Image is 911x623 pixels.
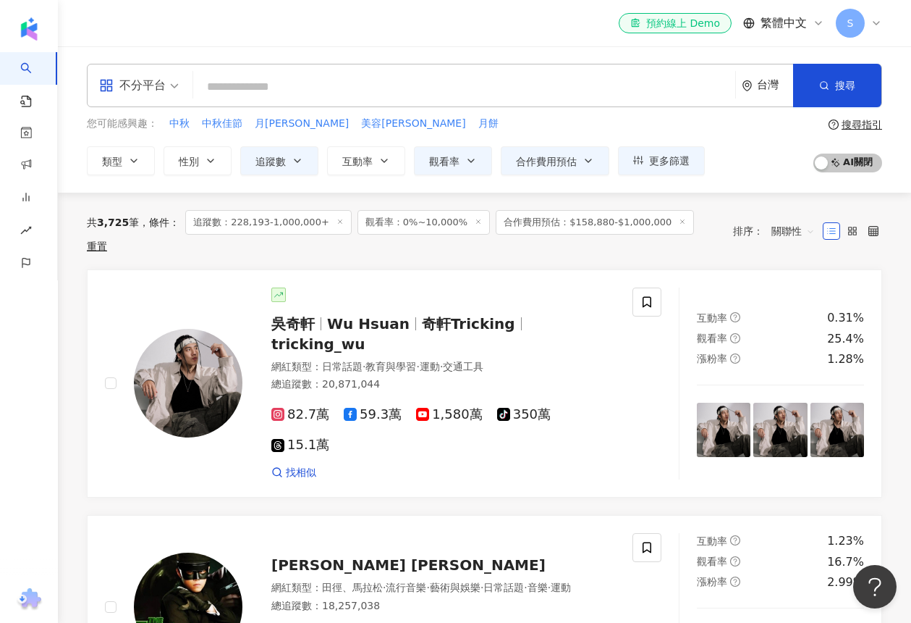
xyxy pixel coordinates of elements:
span: 觀看率 [697,333,727,344]
span: · [416,361,419,372]
button: 觀看率 [414,146,492,175]
button: 性別 [164,146,232,175]
span: question-circle [730,577,740,587]
div: 台灣 [757,79,793,91]
span: 日常話題 [322,361,363,372]
button: 互動率 [327,146,405,175]
span: question-circle [730,312,740,322]
div: 總追蹤數 ： 20,871,044 [271,377,615,392]
button: 月[PERSON_NAME] [254,116,349,132]
button: 月餅 [478,116,499,132]
span: question-circle [730,535,740,545]
button: 中秋佳節 [201,116,243,132]
span: tricking_wu [271,335,365,353]
span: 您可能感興趣： [87,117,158,131]
span: rise [20,216,32,248]
span: 更多篩選 [649,155,690,167]
span: 搜尋 [835,80,855,91]
div: 搜尋指引 [842,119,882,130]
span: 交通工具 [443,361,483,372]
div: 2.99% [827,574,864,590]
div: 0.31% [827,310,864,326]
span: 觀看率 [697,556,727,567]
button: 合作費用預估 [501,146,609,175]
img: logo icon [17,17,41,41]
div: 網紅類型 ： [271,360,615,375]
div: 25.4% [827,331,864,347]
span: 繁體中文 [760,15,807,31]
span: 互動率 [697,535,727,547]
span: 中秋 [169,117,190,131]
a: 預約線上 Demo [619,13,732,33]
span: 月餅 [478,117,499,131]
span: 15.1萬 [271,438,329,453]
span: 奇軒Tricking [422,315,515,333]
span: 59.3萬 [344,407,402,422]
span: · [480,582,483,593]
button: 追蹤數 [240,146,318,175]
span: 觀看率：0%~10,000% [357,210,490,235]
span: 觀看率 [429,156,459,167]
span: Wu Hsuan [327,315,410,333]
span: S [847,15,854,31]
span: 吳奇軒 [271,315,315,333]
span: question-circle [829,120,839,130]
span: · [363,361,365,372]
span: 找相似 [286,466,316,480]
div: 總追蹤數 ： 18,257,038 [271,599,615,614]
button: 美容[PERSON_NAME] [360,116,466,132]
span: 中秋佳節 [202,117,242,131]
div: 排序： [733,219,823,243]
img: post-image [753,403,807,456]
span: environment [742,80,753,91]
a: 找相似 [271,466,316,480]
span: 3,725 [97,217,129,228]
button: 搜尋 [793,64,881,107]
span: 運動 [551,582,571,593]
div: 網紅類型 ： [271,581,615,595]
span: 性別 [179,156,199,167]
span: 音樂 [527,582,548,593]
span: question-circle [730,556,740,566]
span: · [524,582,527,593]
iframe: Help Scout Beacon - Open [853,565,897,609]
span: 1,580萬 [416,407,483,422]
span: [PERSON_NAME] [PERSON_NAME] [271,556,546,574]
span: 教育與學習 [365,361,416,372]
span: 追蹤數 [255,156,286,167]
div: 共 筆 [87,217,139,228]
span: 月[PERSON_NAME] [255,117,349,131]
span: 類型 [102,156,122,167]
span: question-circle [730,354,740,364]
div: 1.28% [827,351,864,367]
span: 運動 [420,361,440,372]
a: KOL Avatar吳奇軒Wu Hsuan奇軒Trickingtricking_wu網紅類型：日常話題·教育與學習·運動·交通工具總追蹤數：20,871,04482.7萬59.3萬1,580萬3... [87,269,882,498]
div: 1.23% [827,533,864,549]
span: 漲粉率 [697,576,727,588]
div: 重置 [87,241,107,252]
span: 關聯性 [771,219,815,243]
div: 預約線上 Demo [630,16,720,30]
span: 條件 ： [139,217,179,228]
div: 不分平台 [99,74,166,97]
span: 合作費用預估：$158,880-$1,000,000 [496,210,694,235]
span: · [548,582,551,593]
span: · [426,582,429,593]
span: · [440,361,443,372]
img: chrome extension [15,588,43,611]
span: 82.7萬 [271,407,329,422]
span: 漲粉率 [697,353,727,364]
button: 更多篩選 [618,146,705,175]
span: 追蹤數：228,193-1,000,000+ [185,210,352,235]
div: 16.7% [827,554,864,570]
a: search [20,52,49,109]
span: · [383,582,386,593]
button: 中秋 [169,116,190,132]
span: 藝術與娛樂 [430,582,480,593]
span: 350萬 [497,407,551,422]
span: 日常話題 [483,582,524,593]
span: 合作費用預估 [516,156,577,167]
img: KOL Avatar [134,329,242,438]
span: appstore [99,78,114,93]
button: 類型 [87,146,155,175]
